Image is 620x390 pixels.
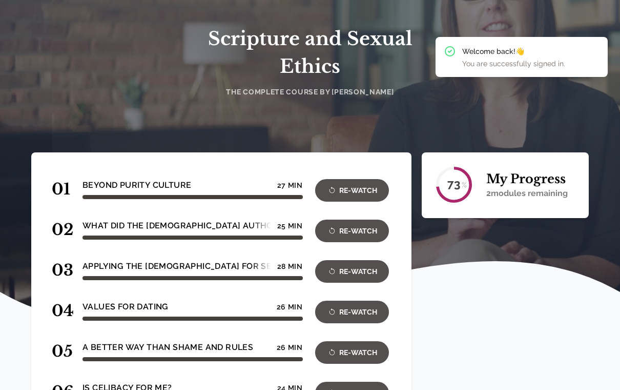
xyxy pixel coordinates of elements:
span: 01 [52,180,70,199]
p: 2 modules remaining [486,187,568,200]
button: Re-Watch [315,220,389,242]
h4: Applying the [DEMOGRAPHIC_DATA] for Sexual Ethics [DATE] [82,260,356,272]
h4: 26 min [277,343,303,352]
h4: 25 min [277,222,303,230]
h4: Beyond Purity Culture [82,179,191,191]
text: 73 [447,177,461,190]
button: Re-Watch [315,341,389,364]
button: Re-Watch [315,301,389,323]
button: Re-Watch [315,260,389,283]
div: Re-Watch [318,306,386,318]
h4: The Complete Course by [PERSON_NAME] [195,87,425,97]
p: Welcome back!👋 [462,46,600,56]
span: 02 [52,220,70,239]
span: 03 [52,261,70,280]
h4: What Did The [DEMOGRAPHIC_DATA] Authors Believe About Sex? [82,220,376,232]
span: 04 [52,301,70,320]
div: Re-Watch [318,185,386,197]
h4: 28 min [277,262,303,270]
p: You are successfully signed in. [462,59,600,69]
h4: 27 min [277,181,303,189]
h4: 26 min [277,303,303,311]
div: Re-Watch [318,266,386,278]
h4: Values for Dating [82,301,169,313]
h1: Scripture and Sexual Ethics [195,25,425,81]
div: Re-Watch [318,225,386,237]
h2: My Progress [486,171,568,187]
span: 05 [52,342,70,361]
h4: A Better Way Than Shame and Rules [82,341,253,354]
div: Re-Watch [318,347,386,359]
button: Re-Watch [315,179,389,202]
